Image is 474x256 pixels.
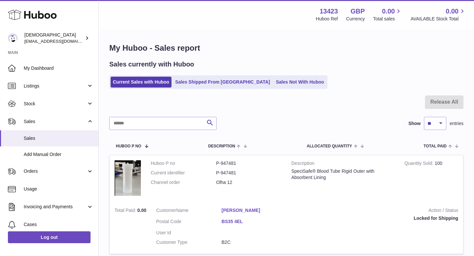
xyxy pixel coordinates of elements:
[156,218,222,226] dt: Postal Code
[24,204,87,210] span: Invoicing and Payments
[115,160,141,196] img: 1707603604.png
[116,144,141,148] span: Huboo P no
[222,207,287,214] a: [PERSON_NAME]
[156,207,222,215] dt: Name
[373,7,402,22] a: 0.00 Total sales
[351,7,365,16] strong: GBP
[151,170,216,176] dt: Current identifier
[446,7,459,16] span: 0.00
[115,208,137,215] strong: Total Paid
[222,218,287,225] a: BS35 4EL
[24,221,93,228] span: Cases
[109,60,194,69] h2: Sales currently with Huboo
[291,160,395,168] strong: Description
[216,179,282,186] dd: Olha 12
[208,144,235,148] span: Description
[151,160,216,166] dt: Huboo P no
[222,239,287,245] dd: B2C
[382,7,395,16] span: 0.00
[410,16,466,22] span: AVAILABLE Stock Total
[24,65,93,71] span: My Dashboard
[400,155,463,202] td: 100
[156,230,222,236] dt: User Id
[405,161,435,167] strong: Quantity Sold
[307,144,352,148] span: ALLOCATED Quantity
[24,135,93,141] span: Sales
[24,118,87,125] span: Sales
[151,179,216,186] dt: Channel order
[137,208,146,213] span: 0.00
[24,101,87,107] span: Stock
[450,120,463,127] span: entries
[297,215,458,221] div: Locked for Shipping
[8,33,18,43] img: olgazyuz@outlook.com
[8,231,91,243] a: Log out
[173,77,272,88] a: Sales Shipped From [GEOGRAPHIC_DATA]
[291,168,395,181] div: SpeciSafe® Blood Tube Rigid Outer with Absorbent Lining
[24,38,97,44] span: [EMAIL_ADDRESS][DOMAIN_NAME]
[156,239,222,245] dt: Customer Type
[156,208,176,213] span: Customer
[316,16,338,22] div: Huboo Ref
[24,186,93,192] span: Usage
[410,7,466,22] a: 0.00 AVAILABLE Stock Total
[111,77,171,88] a: Current Sales with Huboo
[320,7,338,16] strong: 13423
[24,32,84,44] div: [DEMOGRAPHIC_DATA]
[24,168,87,174] span: Orders
[424,144,447,148] span: Total paid
[24,151,93,158] span: Add Manual Order
[216,170,282,176] dd: P-947481
[216,160,282,166] dd: P-947481
[274,77,326,88] a: Sales Not With Huboo
[109,43,463,53] h1: My Huboo - Sales report
[408,120,421,127] label: Show
[373,16,402,22] span: Total sales
[297,207,458,215] strong: Action / Status
[346,16,365,22] div: Currency
[24,83,87,89] span: Listings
